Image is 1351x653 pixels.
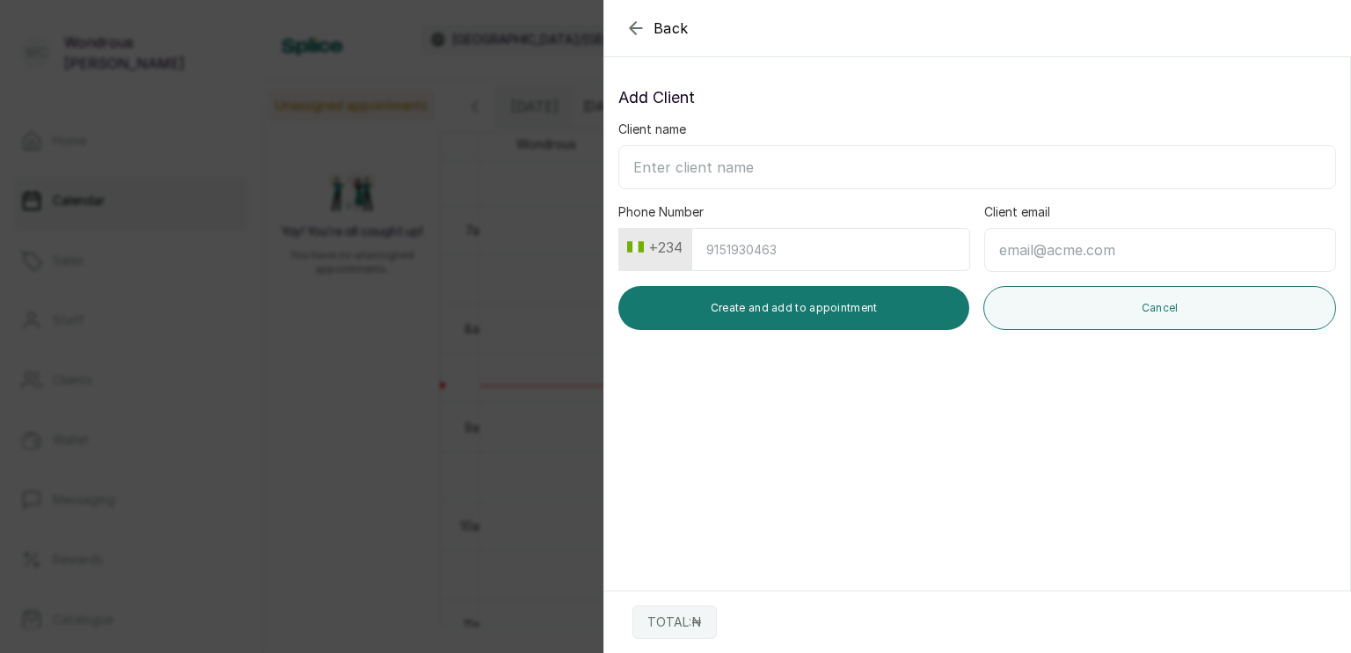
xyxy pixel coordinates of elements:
input: 9151930463 [691,228,970,271]
p: TOTAL: ₦ [647,613,702,631]
button: Create and add to appointment [618,286,969,330]
button: Back [625,18,689,39]
span: Back [654,18,689,39]
input: Enter client name [618,145,1336,189]
button: Cancel [983,286,1336,330]
label: Phone Number [618,203,704,221]
label: Client name [618,121,686,138]
button: +234 [620,233,690,261]
p: Add Client [618,85,1336,110]
input: email@acme.com [984,228,1336,272]
label: Client email [984,203,1050,221]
